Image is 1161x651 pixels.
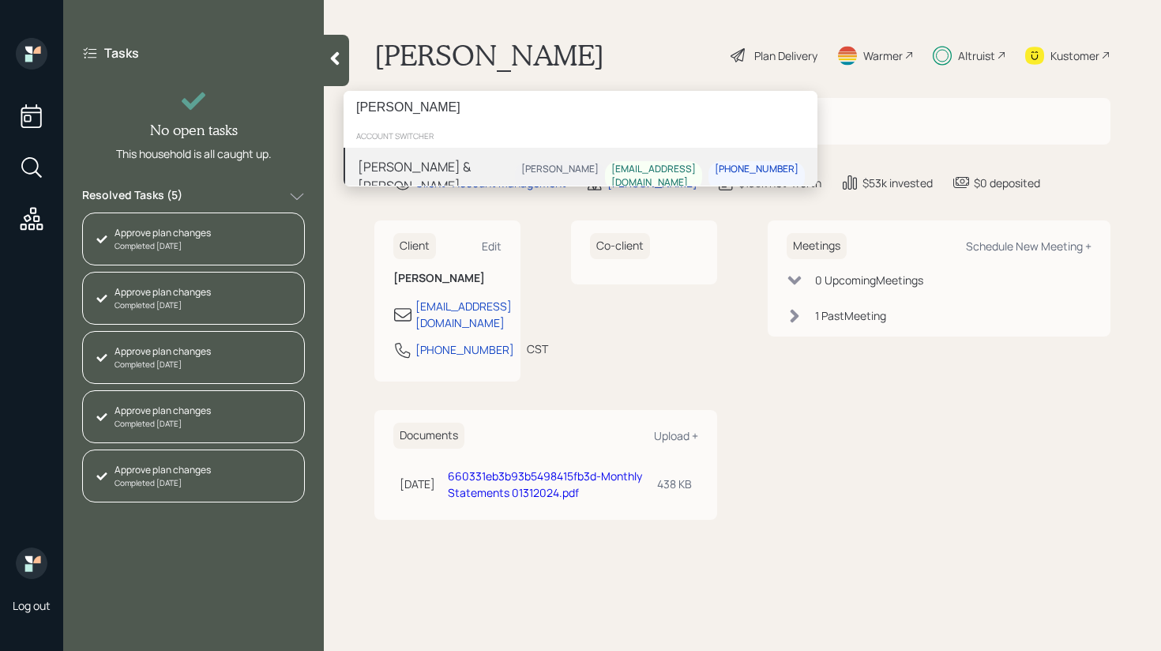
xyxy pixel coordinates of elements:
div: [PERSON_NAME] & [PERSON_NAME] [358,157,515,195]
div: [PHONE_NUMBER] [715,164,798,177]
div: account switcher [344,124,817,148]
input: Type a command or search… [344,91,817,124]
div: [EMAIL_ADDRESS][DOMAIN_NAME] [611,164,696,190]
div: [PERSON_NAME] [521,164,599,177]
